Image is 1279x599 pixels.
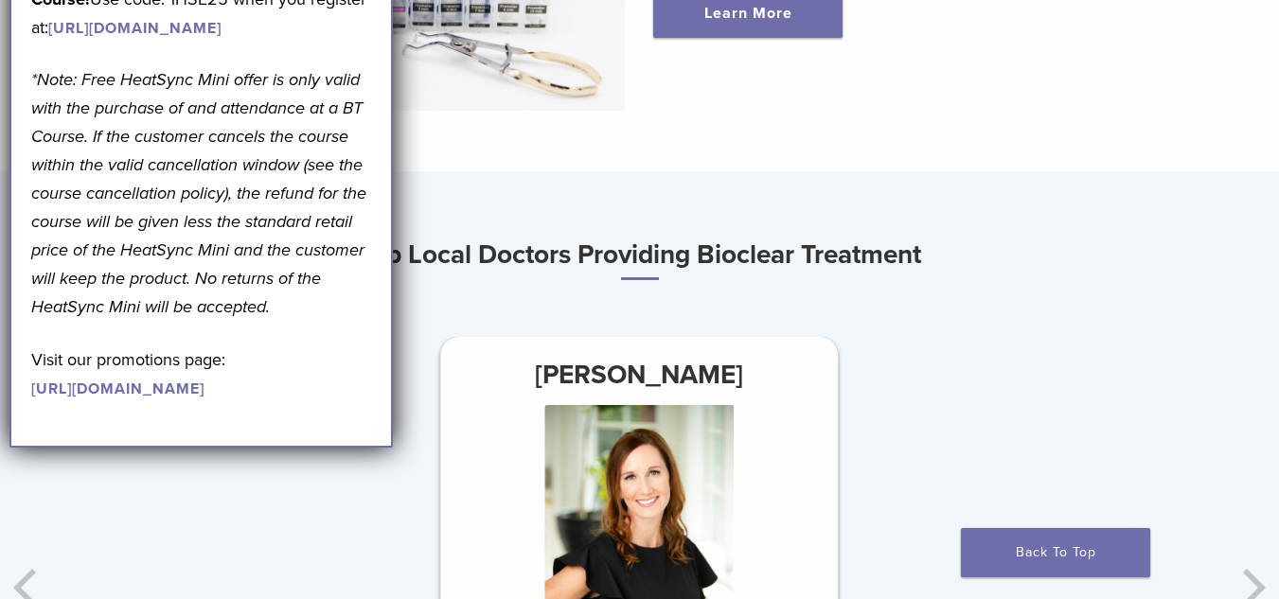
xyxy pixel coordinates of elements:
em: *Note: Free HeatSync Mini offer is only valid with the purchase of and attendance at a BT Course.... [31,69,366,317]
a: [URL][DOMAIN_NAME] [48,19,222,38]
a: Back To Top [961,528,1150,577]
a: [URL][DOMAIN_NAME] [31,379,204,398]
p: Visit our promotions page: [31,345,371,402]
h3: [PERSON_NAME] [440,352,838,397]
